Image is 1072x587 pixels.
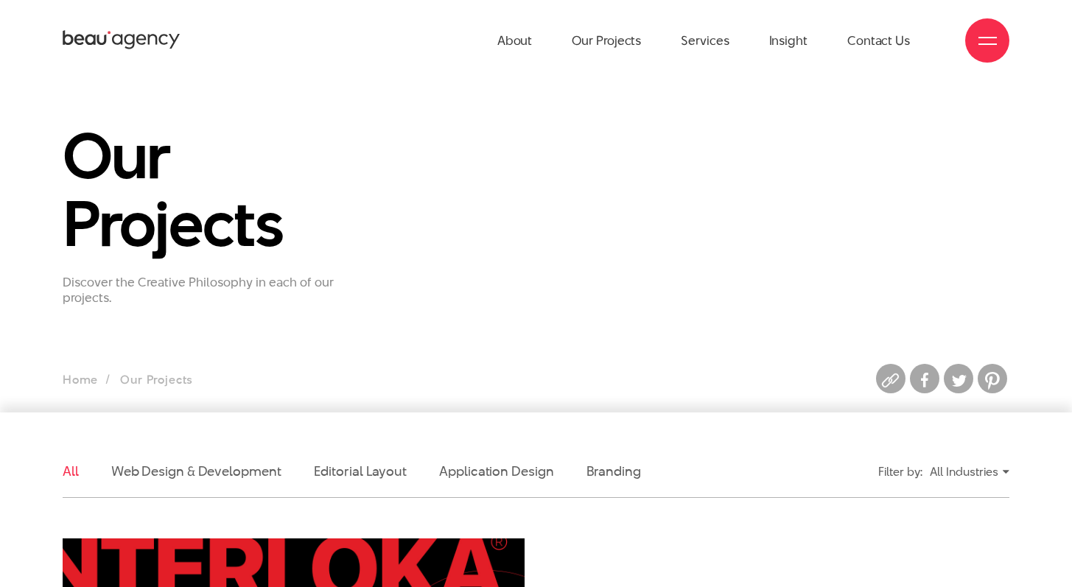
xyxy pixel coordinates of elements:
[439,462,553,480] a: Application Design
[63,462,79,480] a: All
[63,275,363,306] p: Discover the Creative Philosophy in each of our projects.
[586,462,641,480] a: Branding
[314,462,407,480] a: Editorial Layout
[63,122,363,257] h1: Our Projects
[111,462,281,480] a: Web Design & Development
[930,459,1009,485] div: All Industries
[63,371,98,388] a: Home
[878,459,922,485] div: Filter by:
